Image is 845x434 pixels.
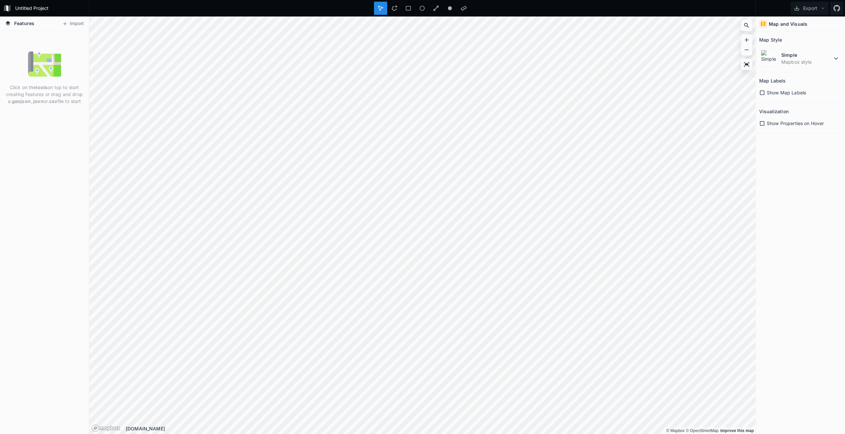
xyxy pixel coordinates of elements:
[28,48,61,81] img: empty
[767,120,824,127] span: Show Properties on Hover
[11,98,31,104] strong: .geojson
[720,428,754,433] a: Map feedback
[32,98,44,104] strong: .json
[767,89,806,96] span: Show Map Labels
[36,84,48,90] strong: tools
[686,428,719,433] a: OpenStreetMap
[91,424,120,432] a: Mapbox logo
[666,428,685,433] a: Mapbox
[791,2,828,15] button: Export
[759,76,786,86] h2: Map Labels
[761,50,778,67] img: Simple
[14,20,34,27] span: Features
[759,35,782,45] h2: Map Style
[759,106,789,117] h2: Visualization
[48,98,57,104] strong: .csv
[5,84,84,105] p: Click on the on top to start creating features or drag and drop a , or file to start
[59,18,87,29] button: Import
[126,425,756,432] div: [DOMAIN_NAME]
[781,58,832,65] dd: Mapbox style
[781,51,832,58] dt: Simple
[769,20,807,27] h4: Map and Visuals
